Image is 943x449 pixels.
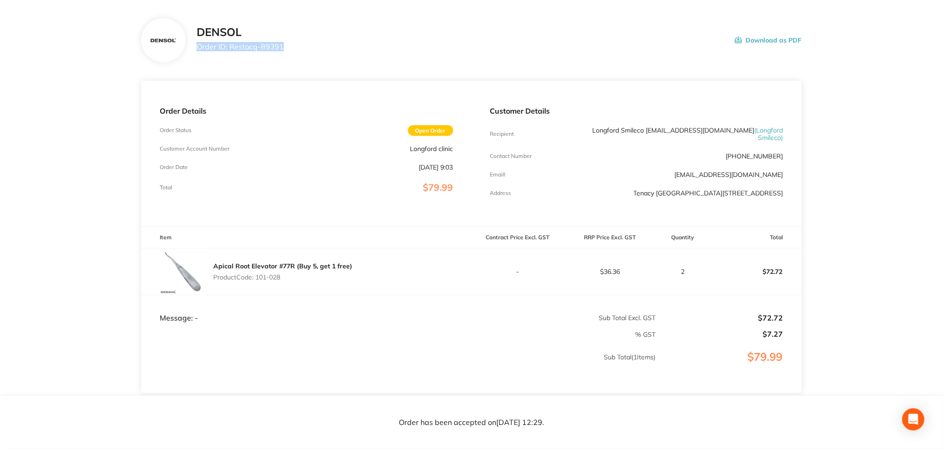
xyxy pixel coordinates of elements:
[657,268,709,275] p: 2
[564,227,656,249] th: RRP Price Excl. GST
[142,353,655,379] p: Sub Total ( 1 Items)
[657,314,783,322] p: $72.72
[149,25,179,55] img: Y2p0bmswZQ
[160,127,192,133] p: Order Status
[160,164,188,170] p: Order Date
[160,249,206,295] img: M3JtM3VmMA
[675,170,783,179] a: [EMAIL_ADDRESS][DOMAIN_NAME]
[490,171,506,178] p: Emaill
[490,153,532,159] p: Contact Number
[657,351,801,382] p: $79.99
[160,184,172,191] p: Total
[726,152,783,160] p: [PHONE_NUMBER]
[472,227,564,249] th: Contract Price Excl. GST
[160,107,453,115] p: Order Details
[141,227,471,249] th: Item
[419,164,453,171] p: [DATE] 9:03
[657,330,783,338] p: $7.27
[735,26,802,55] button: Download as PDF
[709,261,801,283] p: $72.72
[490,190,511,196] p: Address
[472,268,564,275] p: -
[142,331,655,338] p: % GST
[141,295,471,323] td: Message: -
[709,227,801,249] th: Total
[423,182,453,193] span: $79.99
[213,262,352,270] a: Apical Root Elevator #77R (Buy 5, get 1 free)
[213,273,352,281] p: Product Code: 101-028
[490,107,783,115] p: Customer Details
[197,26,284,39] h2: DENSOL
[410,145,453,152] p: Longford clinic
[634,189,783,197] p: Tenacy [GEOGRAPHIC_DATA][STREET_ADDRESS]
[656,227,709,249] th: Quantity
[588,127,783,141] p: Longford Smileco [EMAIL_ADDRESS][DOMAIN_NAME]
[472,314,656,322] p: Sub Total Excl. GST
[902,408,925,431] div: Open Intercom Messenger
[197,42,284,51] p: Order ID: Restocq- 89391
[160,146,229,152] p: Customer Account Number
[490,131,514,137] p: Recipient
[408,125,453,136] span: Open Order
[565,268,656,275] p: $36.36
[755,126,783,142] span: ( Longford Smileco )
[399,419,544,427] p: Order has been accepted on [DATE] 12:29 .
